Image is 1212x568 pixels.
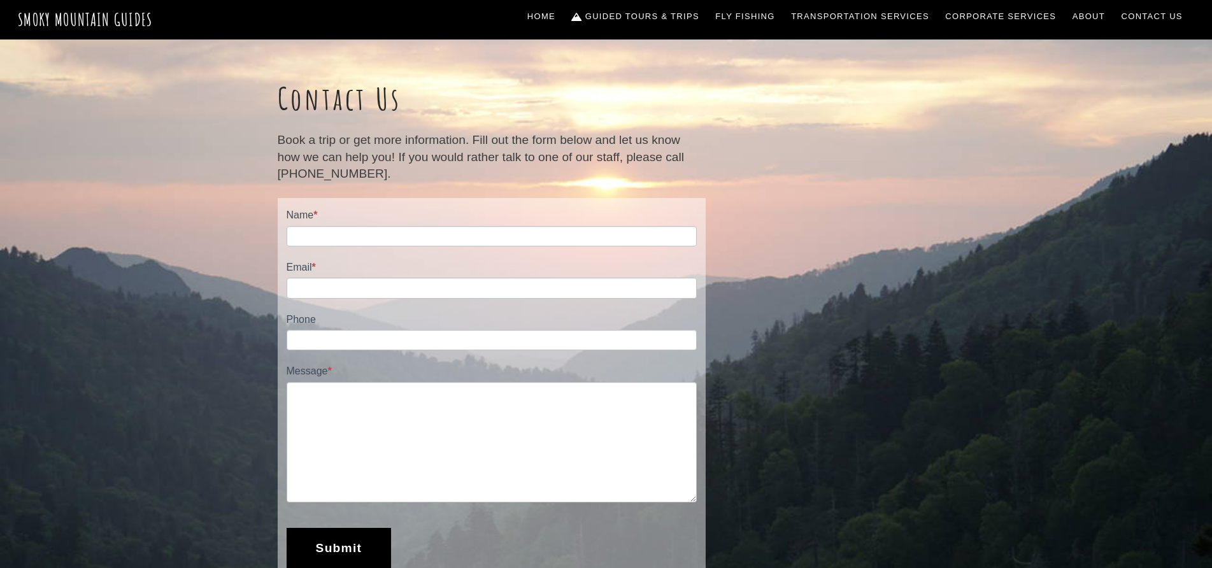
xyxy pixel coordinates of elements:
label: Message [287,363,697,381]
a: Corporate Services [941,3,1062,30]
h1: Contact Us [278,80,706,117]
a: Transportation Services [786,3,934,30]
label: Phone [287,311,697,330]
label: Email [287,259,697,278]
a: About [1067,3,1110,30]
a: Guided Tours & Trips [567,3,704,30]
label: Name [287,207,697,225]
a: Contact Us [1116,3,1188,30]
a: Fly Fishing [711,3,780,30]
a: Home [522,3,560,30]
a: Smoky Mountain Guides [18,9,153,30]
p: Book a trip or get more information. Fill out the form below and let us know how we can help you!... [278,132,706,182]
